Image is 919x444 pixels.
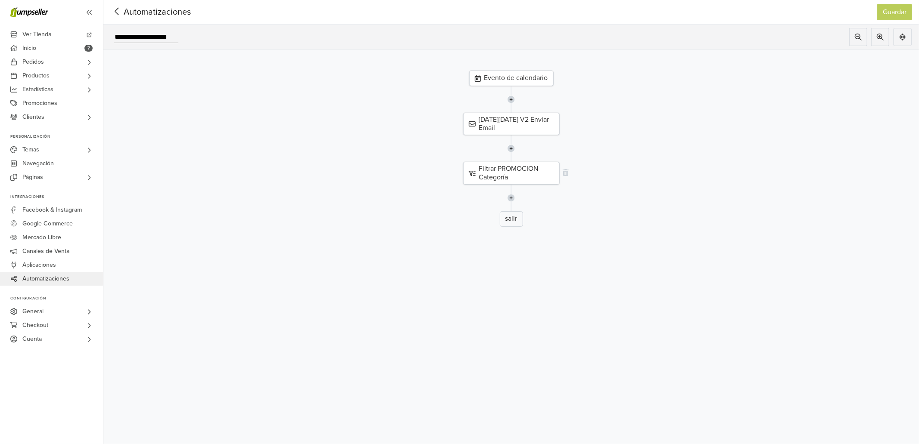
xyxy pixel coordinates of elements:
span: Temas [22,143,39,157]
span: Estadísticas [22,83,53,96]
span: Navegación [22,157,54,170]
span: Productos [22,69,50,83]
p: Personalización [10,134,103,139]
span: Automatizaciones [110,6,178,18]
span: Cuenta [22,332,42,346]
span: Páginas [22,170,43,184]
span: Aplicaciones [22,258,56,272]
img: line-7960e5f4d2b50ad2986e.svg [508,86,515,113]
span: Facebook & Instagram [22,203,82,217]
span: Checkout [22,318,48,332]
div: Evento de calendario [469,71,554,86]
p: Configuración [10,296,103,301]
img: line-7960e5f4d2b50ad2986e.svg [508,185,515,211]
p: Integraciones [10,194,103,200]
div: Filtrar PROMOCION Categoría [463,162,560,184]
div: salir [500,211,523,227]
span: Automatizaciones [22,272,69,286]
span: Canales de Venta [22,244,69,258]
span: Ver Tienda [22,28,51,41]
button: Guardar [877,4,912,20]
img: line-7960e5f4d2b50ad2986e.svg [508,135,515,162]
span: Clientes [22,110,44,124]
span: Google Commerce [22,217,73,231]
span: Promociones [22,96,57,110]
span: Mercado Libre [22,231,61,244]
div: [DATE][DATE] V2 Enviar Email [463,113,560,135]
span: Inicio [22,41,36,55]
span: Pedidos [22,55,44,69]
span: 7 [84,45,93,52]
span: General [22,305,44,318]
